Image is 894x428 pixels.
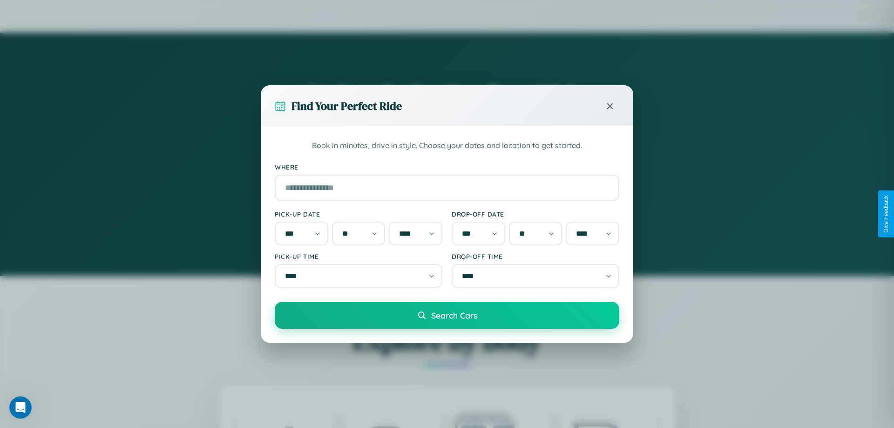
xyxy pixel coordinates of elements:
label: Pick-up Time [275,252,442,260]
button: Search Cars [275,302,619,329]
label: Drop-off Date [452,210,619,218]
span: Search Cars [431,310,477,320]
label: Where [275,163,619,171]
label: Drop-off Time [452,252,619,260]
h3: Find Your Perfect Ride [291,98,402,114]
label: Pick-up Date [275,210,442,218]
p: Book in minutes, drive in style. Choose your dates and location to get started. [275,140,619,152]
